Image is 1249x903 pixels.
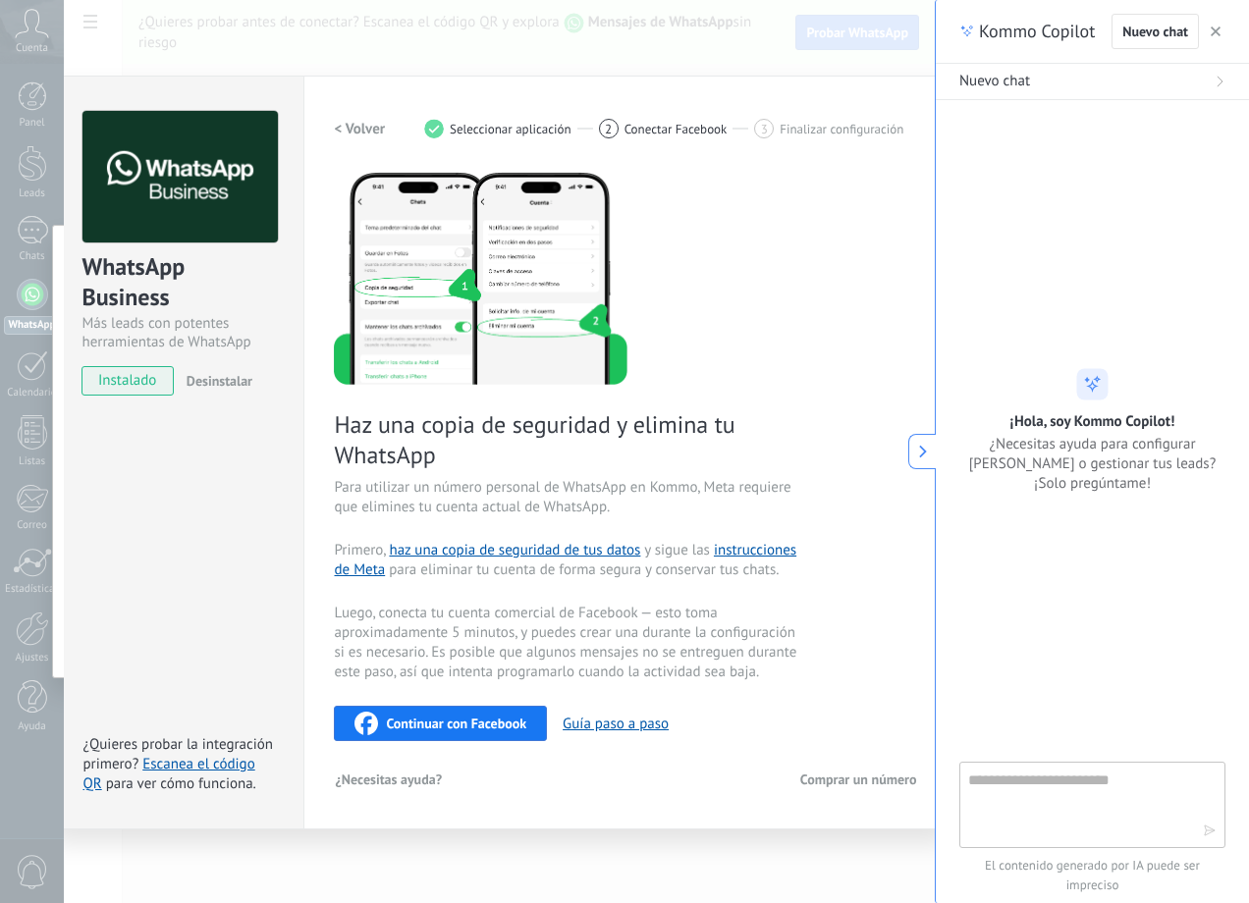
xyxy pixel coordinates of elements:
button: ¿Necesitas ayuda? [334,765,443,794]
span: Primero, y sigue las para eliminar tu cuenta de forma segura y conservar tus chats. [334,541,801,580]
div: Más leads con potentes herramientas de WhatsApp [81,314,275,351]
span: Desinstalar [187,372,252,390]
button: < Volver [334,111,385,146]
button: Continuar con Facebook [334,706,547,741]
button: Comprar un número [799,765,918,794]
span: ¿Necesitas ayuda? [335,772,442,786]
span: Seleccionar aplicación [450,122,571,136]
span: Luego, conecta tu cuenta comercial de Facebook — esto toma aproximadamente 5 minutos, y puedes cr... [334,604,801,682]
a: instrucciones de Meta [334,541,796,579]
span: Kommo Copilot [979,20,1095,43]
span: Finalizar configuración [780,122,903,136]
h2: ¡Hola, soy Kommo Copilot! [1010,412,1175,431]
button: Desinstalar [179,366,252,396]
span: 2 [605,121,612,137]
span: Nuevo chat [1122,25,1188,38]
span: ¿Necesitas ayuda para configurar [PERSON_NAME] o gestionar tus leads? ¡Solo pregúntame! [959,435,1225,494]
span: ¿Quieres probar la integración primero? [82,735,273,773]
button: Nuevo chat [936,64,1249,100]
a: haz una copia de seguridad de tus datos [389,541,640,559]
h2: < Volver [334,120,385,138]
span: 3 [761,121,768,137]
button: Nuevo chat [1112,14,1199,49]
span: para ver cómo funciona. [106,774,256,793]
span: Conectar Facebook [624,122,728,136]
div: WhatsApp Business [81,251,275,314]
span: instalado [82,366,172,396]
span: El contenido generado por IA puede ser impreciso [959,856,1225,895]
span: Haz una copia de seguridad y elimina tu WhatsApp [334,409,801,470]
span: Comprar un número [800,772,917,786]
button: Guía paso a paso [563,715,669,733]
img: delete personal phone [334,170,627,385]
span: Continuar con Facebook [386,717,526,730]
span: Nuevo chat [959,72,1030,91]
img: logo_main.png [82,111,278,243]
a: Escanea el código QR [82,755,254,793]
span: Para utilizar un número personal de WhatsApp en Kommo, Meta requiere que elimines tu cuenta actua... [334,478,801,517]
